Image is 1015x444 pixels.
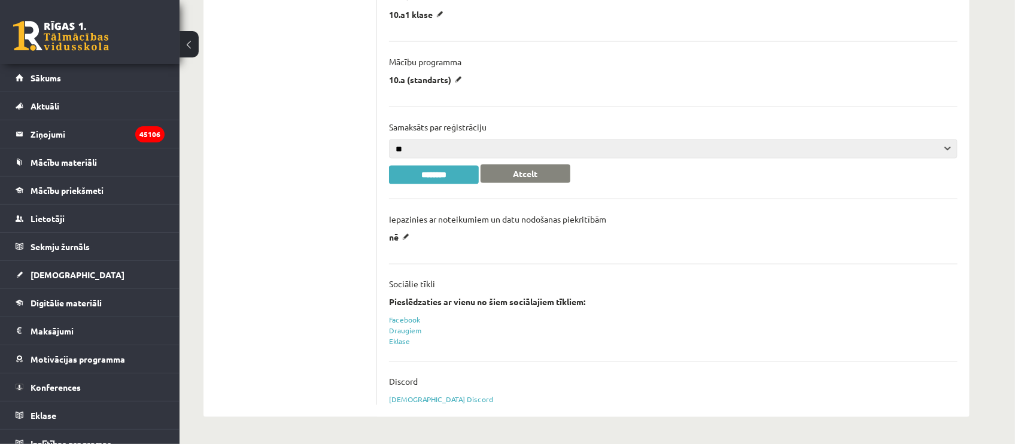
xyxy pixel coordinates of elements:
[16,148,165,176] a: Mācību materiāli
[389,214,606,224] p: Iepazinies ar noteikumiem un datu nodošanas piekritībām
[389,326,422,336] a: Draugiem
[389,74,466,85] p: 10.a (standarts)
[389,279,435,290] p: Sociālie tīkli
[16,205,165,232] a: Lietotāji
[389,315,420,325] a: Facebook
[16,261,165,288] a: [DEMOGRAPHIC_DATA]
[389,395,493,405] a: [DEMOGRAPHIC_DATA] Discord
[16,120,165,148] a: Ziņojumi45106
[16,92,165,120] a: Aktuāli
[481,165,570,183] button: Atcelt
[16,373,165,401] a: Konferences
[389,56,461,67] p: Mācību programma
[31,241,90,252] span: Sekmju žurnāls
[389,121,487,132] p: Samaksāts par reģistrāciju
[389,376,418,387] p: Discord
[16,317,165,345] a: Maksājumi
[31,120,165,148] legend: Ziņojumi
[389,9,448,20] p: 10.a1 klase
[16,289,165,317] a: Digitālie materiāli
[16,233,165,260] a: Sekmju žurnāls
[31,185,104,196] span: Mācību priekšmeti
[389,297,585,308] strong: Pieslēdzaties ar vienu no šiem sociālajiem tīkliem:
[31,213,65,224] span: Lietotāji
[135,126,165,142] i: 45106
[16,64,165,92] a: Sākums
[31,410,56,421] span: Eklase
[31,317,165,345] legend: Maksājumi
[13,21,109,51] a: Rīgas 1. Tālmācības vidusskola
[31,157,97,168] span: Mācību materiāli
[31,101,59,111] span: Aktuāli
[389,337,410,346] a: Eklase
[31,354,125,364] span: Motivācijas programma
[16,402,165,429] a: Eklase
[16,177,165,204] a: Mācību priekšmeti
[31,382,81,393] span: Konferences
[16,345,165,373] a: Motivācijas programma
[31,72,61,83] span: Sākums
[389,232,414,242] p: nē
[31,269,124,280] span: [DEMOGRAPHIC_DATA]
[31,297,102,308] span: Digitālie materiāli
